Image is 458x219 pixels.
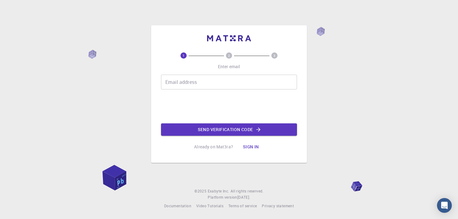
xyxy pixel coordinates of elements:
[164,203,191,209] a: Documentation
[262,203,294,209] a: Privacy statement
[262,203,294,208] span: Privacy statement
[218,64,240,70] p: Enter email
[208,188,229,194] a: Exabyte Inc.
[228,203,257,209] a: Terms of service
[194,188,207,194] span: © 2025
[208,194,237,200] span: Platform version
[164,203,191,208] span: Documentation
[182,94,276,118] iframe: reCAPTCHA
[238,141,264,153] button: Sign in
[231,188,264,194] span: All rights reserved.
[208,188,229,193] span: Exabyte Inc.
[196,203,223,209] a: Video Tutorials
[437,198,452,213] div: Open Intercom Messenger
[183,53,184,58] text: 1
[194,144,233,150] p: Already on Mat3ra?
[237,194,250,200] a: [DATE].
[228,53,230,58] text: 2
[196,203,223,208] span: Video Tutorials
[161,123,297,136] button: Send verification code
[274,53,275,58] text: 3
[237,195,250,200] span: [DATE] .
[228,203,257,208] span: Terms of service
